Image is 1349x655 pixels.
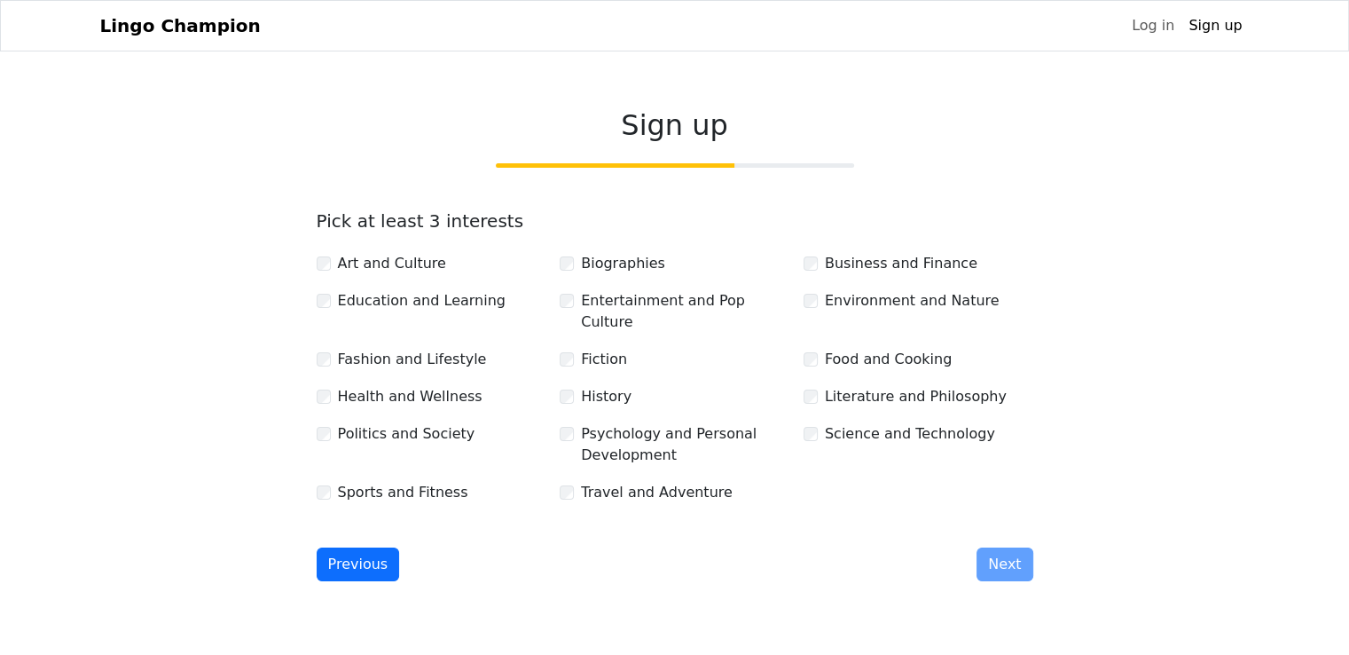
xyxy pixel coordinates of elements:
label: Business and Finance [825,253,977,274]
label: History [581,386,631,407]
label: Food and Cooking [825,349,952,370]
label: Sports and Fitness [338,482,468,503]
label: Health and Wellness [338,386,482,407]
label: Travel and Adventure [581,482,733,503]
a: Lingo Champion [100,8,261,43]
label: Science and Technology [825,423,995,445]
button: Previous [317,548,400,581]
label: Education and Learning [338,290,506,312]
a: Log in [1125,8,1181,43]
h2: Sign up [317,108,1033,142]
label: Psychology and Personal Development [581,423,789,466]
label: Biographies [581,253,665,274]
label: Environment and Nature [825,290,1000,312]
label: Fashion and Lifestyle [338,349,487,370]
label: Literature and Philosophy [825,386,1007,407]
label: Pick at least 3 interests [317,210,524,232]
a: Sign up [1181,8,1249,43]
label: Politics and Society [338,423,475,445]
label: Art and Culture [338,253,446,274]
label: Entertainment and Pop Culture [581,290,789,333]
label: Fiction [581,349,627,370]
